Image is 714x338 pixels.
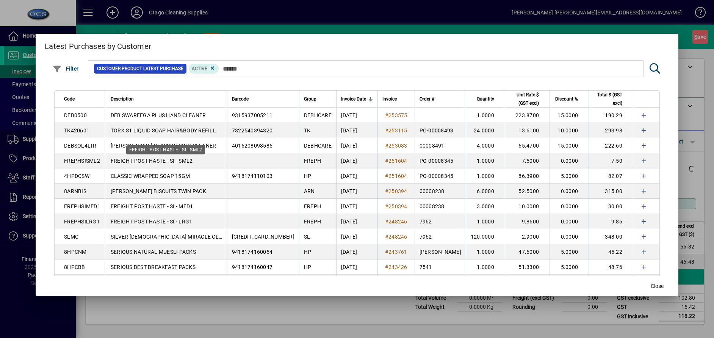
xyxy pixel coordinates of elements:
td: 5.0000 [550,168,589,184]
td: 120.0000 [466,229,505,244]
td: 293.98 [589,123,633,138]
div: Invoice [382,95,410,103]
td: 4.0000 [466,138,505,153]
span: Description [111,95,134,103]
span: Invoice [382,95,397,103]
td: PO-00008345 [415,168,466,184]
td: 5.0000 [550,275,589,290]
span: # [385,143,388,149]
span: # [385,234,388,240]
a: #248246 [382,217,410,226]
td: 1.0000 [466,214,505,229]
span: # [385,112,388,118]
td: 86.3900 [505,168,550,184]
span: FREPH [304,203,321,209]
span: 8ARNBIS [64,188,86,194]
span: 253115 [388,127,407,134]
span: SERIOUS BEST BREAKFAST PACKS [111,264,196,270]
td: 24.0000 [466,123,505,138]
td: 48.76 [589,259,633,275]
span: DEBSOL4LTR [64,143,97,149]
span: TK420601 [64,127,89,134]
span: Order # [420,95,434,103]
span: FREIGHT POST HASTE - SI - SML2 [111,158,193,164]
td: PO-00008493 [415,123,466,138]
td: [DATE] [336,199,377,214]
td: [DATE] [336,138,377,153]
span: 8HPCNM [64,249,87,255]
span: Discount % [555,95,578,103]
span: Invoice Date [341,95,366,103]
span: 250394 [388,203,407,209]
span: Filter [53,66,79,72]
span: 248246 [388,219,407,225]
span: 243426 [388,264,407,270]
span: Close [651,282,664,290]
span: TORK S1 LIQUID SOAP HAIR&BODY REFILL [111,127,216,134]
span: DEB0500 [64,112,87,118]
td: 1.0000 [466,168,505,184]
td: [DATE] [336,184,377,199]
td: 7.5000 [505,153,550,168]
span: 251604 [388,173,407,179]
span: FREPH [304,158,321,164]
span: [PERSON_NAME] CLASSIC HAND CLEANER [111,143,216,149]
span: [PERSON_NAME] BISCUITS TWIN PACK [111,188,206,194]
a: #248246 [382,233,410,241]
span: HP [304,173,312,179]
td: [DATE] [336,108,377,123]
span: 9418174110103 [232,173,272,179]
span: 9418174160047 [232,264,272,270]
span: DEBHCARE [304,112,332,118]
div: Code [64,95,101,103]
td: 0.0000 [550,214,589,229]
td: [PERSON_NAME] [415,244,466,259]
td: 54.54 [589,275,633,290]
td: 0.0000 [550,184,589,199]
td: 15.0000 [550,108,589,123]
span: FREIGHT POST HASTE - SI - LRG1 [111,219,193,225]
td: 30.00 [589,199,633,214]
span: 9418174160054 [232,249,272,255]
td: 0.0000 [550,229,589,244]
span: 253575 [388,112,407,118]
span: TK [304,127,311,134]
td: 348.00 [589,229,633,244]
span: SERIOUS NATURAL MUESLI PACKS [111,249,196,255]
span: Active [192,66,207,71]
span: FREIGHT POST HASTE - SI - MED1 [111,203,193,209]
button: Filter [51,62,81,75]
td: 45.22 [589,244,633,259]
span: Group [304,95,316,103]
td: 5.0000 [550,259,589,275]
span: Customer Product Latest Purchase [97,65,183,72]
td: 222.60 [589,138,633,153]
td: 7.50 [589,153,633,168]
span: DEB SWARFEGA PLUS HAND CLEANER [111,112,206,118]
td: 57.4100 [505,275,550,290]
td: 82.07 [589,168,633,184]
span: Total $ (GST excl) [593,91,622,107]
span: # [385,188,388,194]
td: 6.0000 [466,184,505,199]
td: 7962 [415,214,466,229]
a: #243761 [382,248,410,256]
span: # [385,264,388,270]
td: [DATE] [336,259,377,275]
span: # [385,173,388,179]
a: #253083 [382,141,410,150]
td: 10.0000 [550,123,589,138]
span: # [385,249,388,255]
td: 51.3300 [505,259,550,275]
span: ARN [304,188,315,194]
td: 315.00 [589,184,633,199]
td: 7962 [415,229,466,244]
div: Invoice Date [341,95,373,103]
td: 00008491 [415,138,466,153]
div: Quantity [471,95,501,103]
td: 190.29 [589,108,633,123]
span: FREPHSIMED1 [64,203,100,209]
td: [DATE] [336,153,377,168]
td: 47.6000 [505,244,550,259]
a: #250394 [382,187,410,195]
